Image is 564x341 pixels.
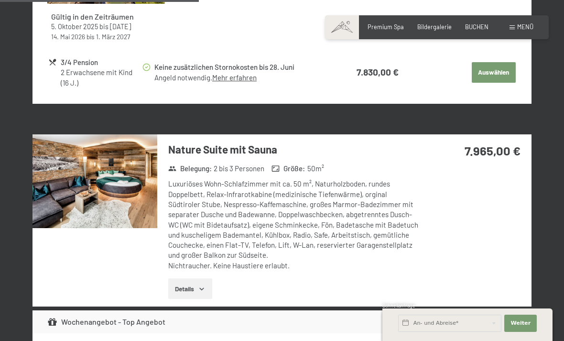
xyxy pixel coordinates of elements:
[110,22,131,31] time: 12.04.2026
[510,319,531,327] span: Weiter
[51,12,134,21] strong: Gültig in den Zeiträumen
[504,315,537,332] button: Weiter
[154,73,328,83] div: Angeld notwendig.
[168,164,212,174] strong: Belegung :
[154,62,328,73] div: Keine zusätzlichen Stornokosten bis 28. Juni
[307,164,324,174] span: 50 m²
[61,67,141,88] div: 2 Erwachsene mit Kind (16 J.)
[465,143,521,158] strong: 7.965,00 €
[214,164,264,174] span: 2 bis 3 Personen
[517,23,533,31] span: Menü
[47,316,165,328] div: Wochenangebot - Top Angebot
[168,142,419,157] h3: Nature Suite mit Sauna
[33,310,531,333] div: Wochenangebot - Top Angebot7.965,00 €
[382,303,415,308] span: Schnellanfrage
[465,23,488,31] a: BUCHEN
[61,57,141,68] div: 3/4 Pension
[96,33,130,41] time: 01.03.2027
[271,164,305,174] strong: Größe :
[168,179,419,271] div: Luxuriöses Wohn-Schlafzimmer mit ca. 50 m², Naturholzboden, rundes Doppelbett, Relax-Infrarotkabi...
[472,62,516,83] button: Auswählen
[51,22,162,32] div: bis
[51,32,162,41] div: bis
[168,278,212,299] button: Details
[212,73,257,82] a: Mehr erfahren
[357,66,399,77] strong: 7.830,00 €
[51,33,85,41] time: 14.05.2026
[368,23,404,31] a: Premium Spa
[33,134,157,228] img: mss_renderimg.php
[417,23,452,31] a: Bildergalerie
[51,22,98,31] time: 05.10.2025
